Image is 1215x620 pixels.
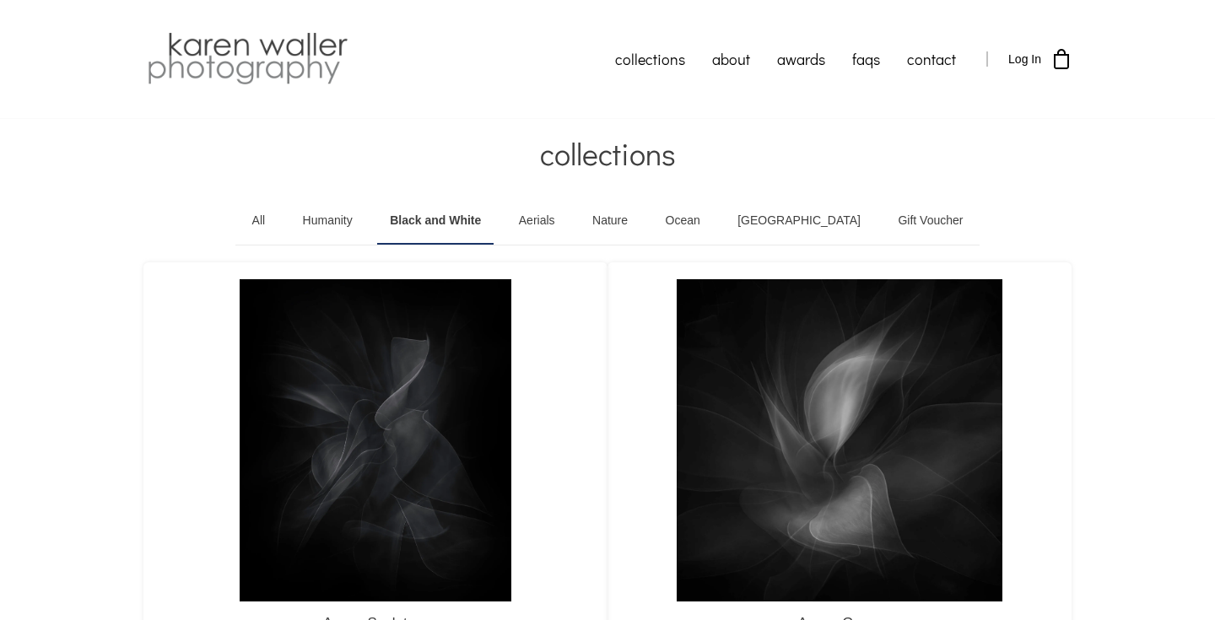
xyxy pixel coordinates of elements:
a: faqs [839,38,894,80]
img: Agave Grace [677,279,1002,601]
a: [GEOGRAPHIC_DATA] [725,197,873,245]
a: about [699,38,764,80]
a: All [240,197,278,245]
a: Ocean [653,197,713,245]
span: collections [540,133,676,174]
a: Nature [580,197,640,245]
span: Log In [1008,52,1041,66]
img: Karen Waller Photography [143,30,352,89]
img: Agave Sculpture [240,279,511,601]
a: Gift Voucher [885,197,975,245]
a: Aerials [506,197,568,245]
a: contact [894,38,969,80]
a: collections [602,38,699,80]
a: Black and White [377,197,494,245]
a: Humanity [290,197,365,245]
a: awards [764,38,839,80]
